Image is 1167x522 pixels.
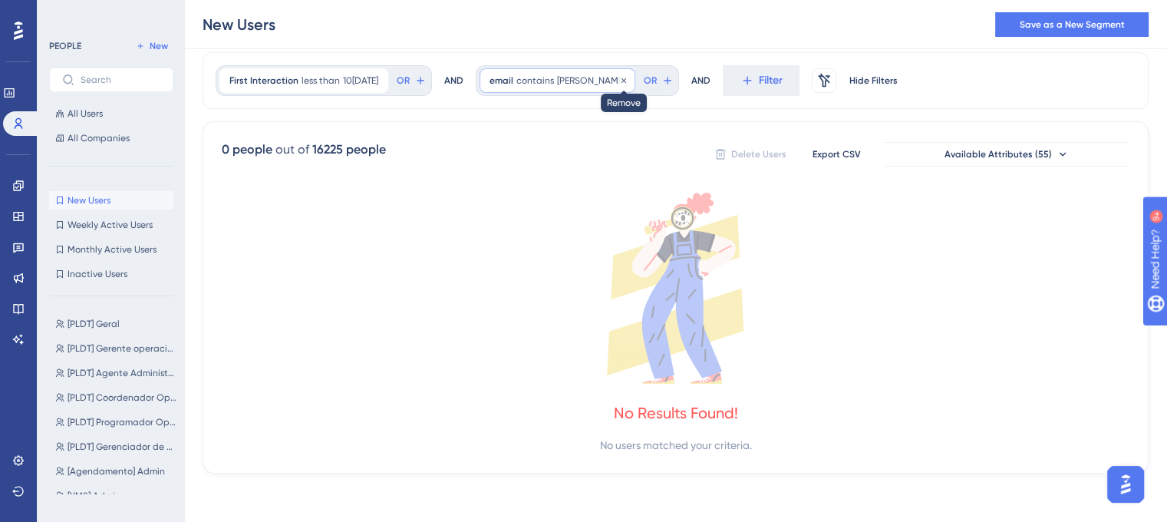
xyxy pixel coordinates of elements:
span: [Agendamento] Admin [68,465,165,477]
span: Available Attributes (55) [944,148,1052,160]
span: All Companies [68,132,130,144]
button: Delete Users [712,142,789,167]
div: 16225 people [312,140,386,159]
span: less than [302,74,340,87]
span: New [150,40,168,52]
span: [PLDT] Agente Administrativo [68,367,176,379]
div: 0 people [222,140,272,159]
span: OR [644,74,657,87]
div: PEOPLE [49,40,81,52]
span: [PLDT] Programador Operacional [68,416,176,428]
button: Available Attributes (55) [884,142,1129,167]
span: email [490,74,513,87]
button: Save as a New Segment [995,12,1149,37]
button: Inactive Users [49,265,173,283]
button: [YMS] Admin [49,487,183,505]
span: Hide Filters [849,74,898,87]
span: [YMS] Admin [68,490,120,502]
span: Monthly Active Users [68,243,157,256]
div: AND [444,65,463,96]
div: New Users [203,14,275,35]
button: All Companies [49,129,173,147]
div: 9+ [104,8,114,20]
button: Hide Filters [849,68,898,93]
button: Filter [723,65,799,96]
span: [PLDT] Gerenciador de Recursos [68,441,176,453]
button: [PLDT] Gerente operacional [49,339,183,358]
span: All Users [68,107,103,120]
div: out of [275,140,309,159]
span: Weekly Active Users [68,219,153,231]
button: New Users [49,191,173,210]
button: New [130,37,173,55]
button: [PLDT] Agente Administrativo [49,364,183,382]
button: Weekly Active Users [49,216,173,234]
span: [PLDT] Coordenador Operacional [68,391,176,404]
button: [PLDT] Geral [49,315,183,333]
button: All Users [49,104,173,123]
div: No users matched your criteria. [600,436,752,454]
input: Search [81,74,160,85]
span: [PLDT] Gerente operacional [68,342,176,355]
span: Save as a New Segment [1020,18,1125,31]
iframe: UserGuiding AI Assistant Launcher [1103,461,1149,507]
button: Monthly Active Users [49,240,173,259]
button: [PLDT] Gerenciador de Recursos [49,438,183,456]
span: Need Help? [36,4,96,22]
div: No Results Found! [614,402,738,424]
span: [PERSON_NAME] [557,74,625,87]
span: Inactive Users [68,268,127,280]
span: OR [397,74,410,87]
button: Export CSV [798,142,875,167]
span: Filter [759,71,783,90]
button: [PLDT] Coordenador Operacional [49,388,183,407]
button: OR [394,68,428,93]
span: Delete Users [731,148,786,160]
span: contains [516,74,554,87]
span: [PLDT] Geral [68,318,120,330]
button: [PLDT] Programador Operacional [49,413,183,431]
span: First Interaction [229,74,298,87]
button: OR [641,68,675,93]
span: 10[DATE] [343,74,378,87]
button: [Agendamento] Admin [49,462,183,481]
span: New Users [68,194,110,206]
div: AND [691,65,710,96]
span: Export CSV [813,148,861,160]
